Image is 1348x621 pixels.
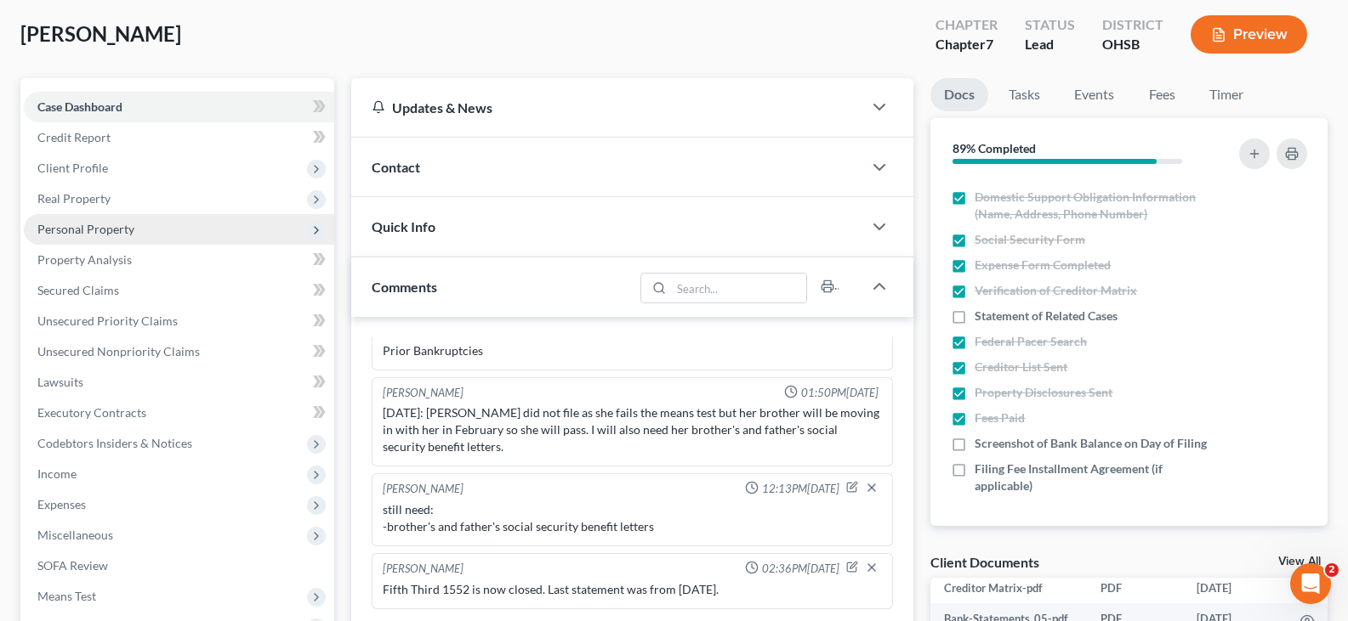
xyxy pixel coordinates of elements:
a: Case Dashboard [24,92,334,122]
span: Federal Pacer Search [975,333,1087,350]
a: Timer [1196,78,1257,111]
span: Domestic Support Obligation Information (Name, Address, Phone Number) [975,189,1214,223]
div: Updates & News [372,99,842,116]
span: Social Security Form [975,231,1085,248]
button: Preview [1191,15,1307,54]
strong: 89% Completed [953,141,1036,155]
span: Quick Info [372,218,435,234]
span: [PERSON_NAME] [20,21,181,46]
div: [DATE]: [PERSON_NAME] did not file as she fails the means test but her brother will be moving in ... [383,404,882,455]
span: Expense Form Completed [975,257,1111,274]
a: SOFA Review [24,550,334,581]
span: Miscellaneous [37,528,113,542]
span: Comments [372,279,437,295]
a: Executory Contracts [24,398,334,428]
span: Expenses [37,497,86,511]
span: Client Profile [37,161,108,175]
a: Credit Report [24,122,334,153]
span: Fees Paid [975,409,1025,426]
td: PDF [1087,573,1183,603]
div: Prior Bankruptcies [383,342,882,359]
div: Chapter [936,35,998,54]
div: Status [1025,15,1075,35]
span: 7 [986,36,993,52]
span: Unsecured Priority Claims [37,313,178,328]
span: Verification of Creditor Matrix [975,282,1137,299]
span: Screenshot of Bank Balance on Day of Filing [975,435,1207,452]
input: Search... [672,274,807,302]
span: 2 [1325,563,1339,577]
a: Fees [1135,78,1189,111]
td: [DATE] [1183,573,1287,603]
span: Means Test [37,589,96,603]
span: Statement of Related Cases [975,308,1118,325]
div: still need: -brother's and father's social security benefit letters [383,501,882,535]
td: Creditor Matrix-pdf [930,573,1087,603]
span: SOFA Review [37,558,108,573]
div: District [1102,15,1163,35]
a: Tasks [995,78,1054,111]
iframe: Intercom live chat [1290,563,1331,604]
a: Secured Claims [24,275,334,306]
a: Docs [930,78,988,111]
div: Client Documents [930,553,1039,571]
span: Codebtors Insiders & Notices [37,436,192,450]
div: [PERSON_NAME] [383,561,464,578]
a: Unsecured Nonpriority Claims [24,336,334,367]
span: Executory Contracts [37,405,146,420]
span: Personal Property [37,222,134,236]
span: 02:36PM[DATE] [762,561,839,577]
a: View All [1278,556,1321,567]
span: 01:50PM[DATE] [801,385,879,401]
span: Lawsuits [37,375,83,389]
a: Property Analysis [24,245,334,275]
a: Lawsuits [24,367,334,398]
a: Events [1061,78,1128,111]
div: [PERSON_NAME] [383,481,464,498]
span: Filing Fee Installment Agreement (if applicable) [975,460,1214,494]
div: Fifth Third 1552 is now closed. Last statement was from [DATE]. [383,581,882,598]
a: Unsecured Priority Claims [24,306,334,336]
span: Secured Claims [37,283,119,297]
div: OHSB [1102,35,1163,54]
span: Unsecured Nonpriority Claims [37,344,200,358]
span: Creditor List Sent [975,358,1067,375]
div: Lead [1025,35,1075,54]
span: Property Analysis [37,252,132,267]
span: Income [37,466,77,481]
span: Contact [372,159,420,175]
span: Property Disclosures Sent [975,384,1112,401]
span: Real Property [37,191,111,206]
div: Chapter [936,15,998,35]
span: Credit Report [37,130,111,144]
span: 12:13PM[DATE] [762,481,839,497]
span: Case Dashboard [37,99,122,114]
div: [PERSON_NAME] [383,385,464,401]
